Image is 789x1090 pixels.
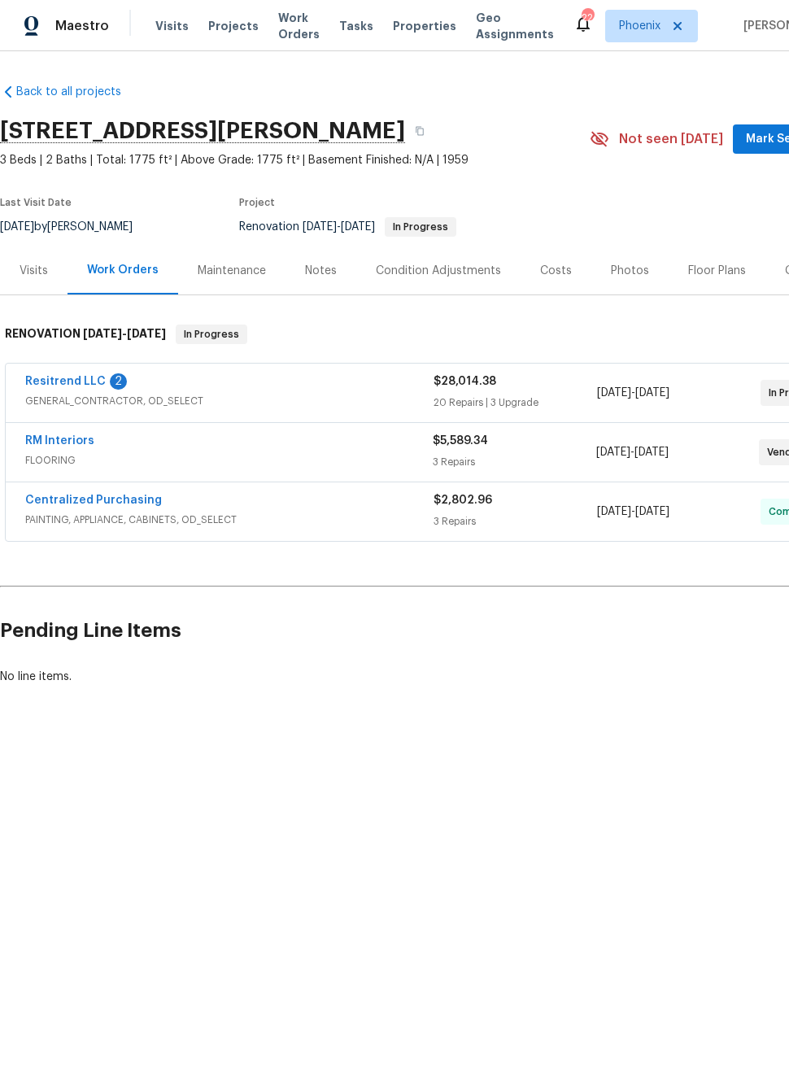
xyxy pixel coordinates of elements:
span: [DATE] [127,328,166,339]
span: PAINTING, APPLIANCE, CABINETS, OD_SELECT [25,512,434,528]
a: Resitrend LLC [25,376,106,387]
span: FLOORING [25,452,433,469]
div: 20 Repairs | 3 Upgrade [434,395,597,411]
div: 3 Repairs [433,454,595,470]
div: Floor Plans [688,263,746,279]
span: [DATE] [596,447,630,458]
span: Project [239,198,275,207]
span: Geo Assignments [476,10,554,42]
span: [DATE] [597,506,631,517]
span: - [596,444,669,460]
span: - [83,328,166,339]
span: [DATE] [341,221,375,233]
span: [DATE] [303,221,337,233]
div: Visits [20,263,48,279]
div: Maintenance [198,263,266,279]
span: [DATE] [597,387,631,399]
span: - [597,504,669,520]
span: [DATE] [635,506,669,517]
span: $2,802.96 [434,495,492,506]
h6: RENOVATION [5,325,166,344]
div: 3 Repairs [434,513,597,530]
span: Work Orders [278,10,320,42]
div: 22 [582,10,593,26]
span: Properties [393,18,456,34]
div: Work Orders [87,262,159,278]
div: Condition Adjustments [376,263,501,279]
span: [DATE] [635,387,669,399]
span: - [597,385,669,401]
span: In Progress [177,326,246,342]
span: Renovation [239,221,456,233]
div: 2 [110,373,127,390]
span: $5,589.34 [433,435,488,447]
span: [DATE] [83,328,122,339]
div: Photos [611,263,649,279]
span: $28,014.38 [434,376,496,387]
span: GENERAL_CONTRACTOR, OD_SELECT [25,393,434,409]
span: [DATE] [634,447,669,458]
div: Costs [540,263,572,279]
span: Tasks [339,20,373,32]
button: Copy Address [405,116,434,146]
span: Projects [208,18,259,34]
a: RM Interiors [25,435,94,447]
span: In Progress [386,222,455,232]
span: Visits [155,18,189,34]
div: Notes [305,263,337,279]
span: - [303,221,375,233]
span: Not seen [DATE] [619,131,723,147]
a: Centralized Purchasing [25,495,162,506]
span: Maestro [55,18,109,34]
span: Phoenix [619,18,660,34]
